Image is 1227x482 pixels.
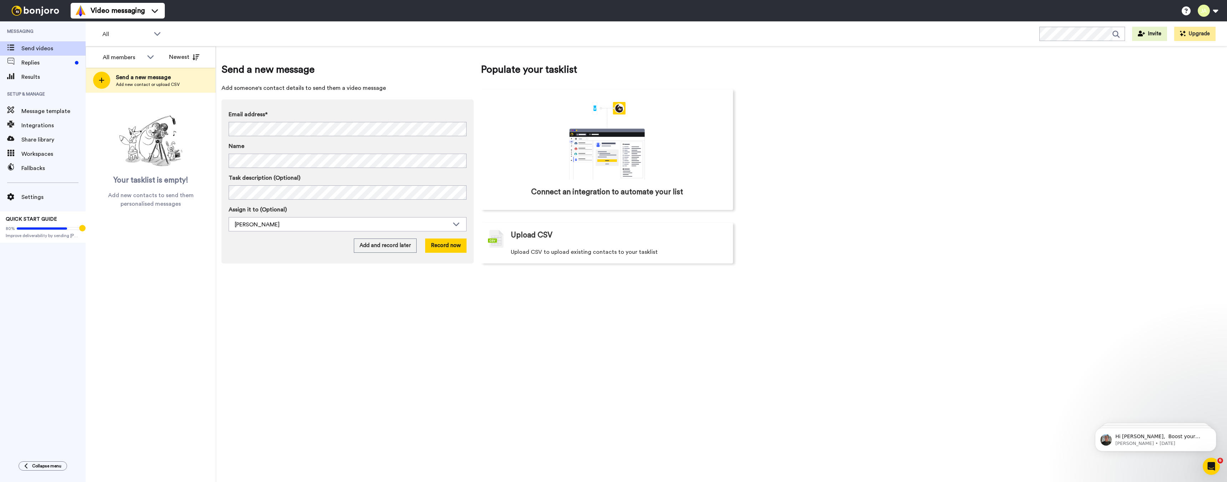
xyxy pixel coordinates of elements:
span: Replies [21,58,72,67]
img: csv-grey.png [488,230,504,248]
span: Fallbacks [21,164,86,173]
span: Populate your tasklist [481,62,733,77]
span: Send a new message [116,73,180,82]
span: Message template [21,107,86,116]
span: Your tasklist is empty! [113,175,188,186]
span: Connect an integration to automate your list [531,187,683,198]
span: Share library [21,135,86,144]
div: [PERSON_NAME] [235,220,449,229]
button: Upgrade [1174,27,1216,41]
span: QUICK START GUIDE [6,217,57,222]
span: Upload CSV to upload existing contacts to your tasklist [511,248,658,256]
span: All [102,30,150,39]
img: ready-set-action.png [115,113,187,170]
label: Email address* [229,110,467,119]
span: Add new contacts to send them personalised messages [96,191,205,208]
span: Collapse menu [32,463,61,469]
button: Invite [1132,27,1167,41]
div: Tooltip anchor [79,225,86,231]
button: Record now [425,239,467,253]
span: Workspaces [21,150,86,158]
span: 80% [6,226,15,231]
iframe: Intercom notifications message [1084,413,1227,463]
span: Upload CSV [511,230,553,241]
div: animation [554,102,661,180]
span: Add new contact or upload CSV [116,82,180,87]
span: Video messaging [91,6,145,16]
button: Collapse menu [19,461,67,471]
span: Send videos [21,44,86,53]
span: Results [21,73,86,81]
span: Integrations [21,121,86,130]
img: vm-color.svg [75,5,86,16]
span: 6 [1217,458,1223,463]
button: Newest [164,50,205,64]
div: All members [103,53,143,62]
label: Assign it to (Optional) [229,205,467,214]
span: Send a new message [222,62,474,77]
span: Name [229,142,244,150]
img: bj-logo-header-white.svg [9,6,62,16]
span: Add someone's contact details to send them a video message [222,84,474,92]
iframe: Intercom live chat [1203,458,1220,475]
span: Settings [21,193,86,201]
label: Task description (Optional) [229,174,467,182]
button: Add and record later [354,239,417,253]
span: Improve deliverability by sending [PERSON_NAME]’s from your own email [6,233,80,239]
